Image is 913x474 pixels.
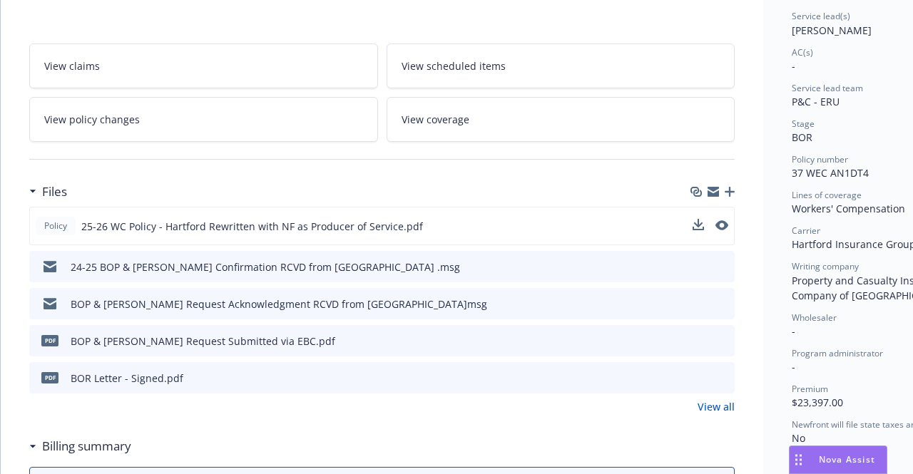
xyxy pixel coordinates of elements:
[42,182,67,201] h3: Files
[792,225,820,237] span: Carrier
[792,324,795,338] span: -
[387,97,735,142] a: View coverage
[716,334,729,349] button: preview file
[41,220,70,232] span: Policy
[716,259,729,274] button: preview file
[693,259,705,274] button: download file
[693,297,705,311] button: download file
[792,311,837,324] span: Wholesaler
[792,166,869,180] span: 37 WEC AN1DT4
[693,219,704,230] button: download file
[29,97,378,142] a: View policy changes
[792,59,795,73] span: -
[792,46,813,58] span: AC(s)
[789,445,887,474] button: Nova Assist
[715,219,728,234] button: preview file
[792,189,862,201] span: Lines of coverage
[792,10,850,22] span: Service lead(s)
[402,58,506,73] span: View scheduled items
[792,82,863,94] span: Service lead team
[29,182,67,201] div: Files
[716,297,729,311] button: preview file
[792,360,795,373] span: -
[790,446,807,473] div: Drag to move
[792,396,843,409] span: $23,397.00
[29,437,131,455] div: Billing summary
[716,371,729,386] button: preview file
[792,130,812,144] span: BOR
[792,202,905,215] span: Workers' Compensation
[693,371,705,386] button: download file
[792,383,828,395] span: Premium
[42,437,131,455] h3: Billing summary
[792,153,848,165] span: Policy number
[71,371,183,386] div: BOR Letter - Signed.pdf
[792,118,815,130] span: Stage
[698,399,735,414] a: View all
[71,334,335,349] div: BOP & [PERSON_NAME] Request Submitted via EBC.pdf
[44,112,140,127] span: View policy changes
[387,43,735,88] a: View scheduled items
[819,453,875,465] span: Nova Assist
[71,259,460,274] div: 24-25 BOP & [PERSON_NAME] Confirmation RCVD from [GEOGRAPHIC_DATA] .msg
[29,43,378,88] a: View claims
[792,260,859,272] span: Writing company
[792,431,805,445] span: No
[693,334,705,349] button: download file
[41,372,58,383] span: pdf
[402,112,469,127] span: View coverage
[41,335,58,346] span: pdf
[693,219,704,234] button: download file
[792,347,883,359] span: Program administrator
[792,24,872,37] span: [PERSON_NAME]
[715,220,728,230] button: preview file
[71,297,487,311] div: BOP & [PERSON_NAME] Request Acknowledgment RCVD from [GEOGRAPHIC_DATA]msg
[792,95,840,108] span: P&C - ERU
[81,219,423,234] span: 25-26 WC Policy - Hartford Rewritten with NF as Producer of Service.pdf
[44,58,100,73] span: View claims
